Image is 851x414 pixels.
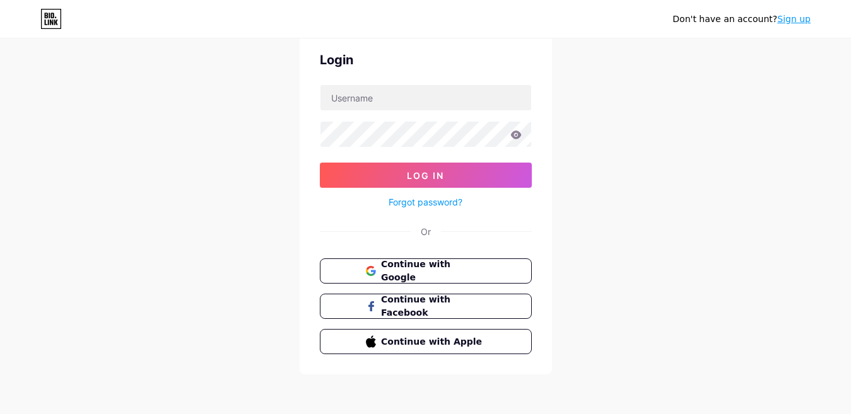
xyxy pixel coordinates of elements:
span: Continue with Google [381,258,485,284]
span: Log In [407,170,444,181]
button: Continue with Google [320,258,532,284]
span: Continue with Apple [381,335,485,348]
span: Continue with Facebook [381,293,485,319]
div: Login [320,50,532,69]
a: Sign up [777,14,811,24]
input: Username [320,85,531,110]
button: Log In [320,163,532,188]
button: Continue with Apple [320,329,532,354]
a: Forgot password? [389,195,462,209]
div: Or [421,225,431,238]
button: Continue with Facebook [320,294,532,319]
div: Don't have an account? [672,13,811,26]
